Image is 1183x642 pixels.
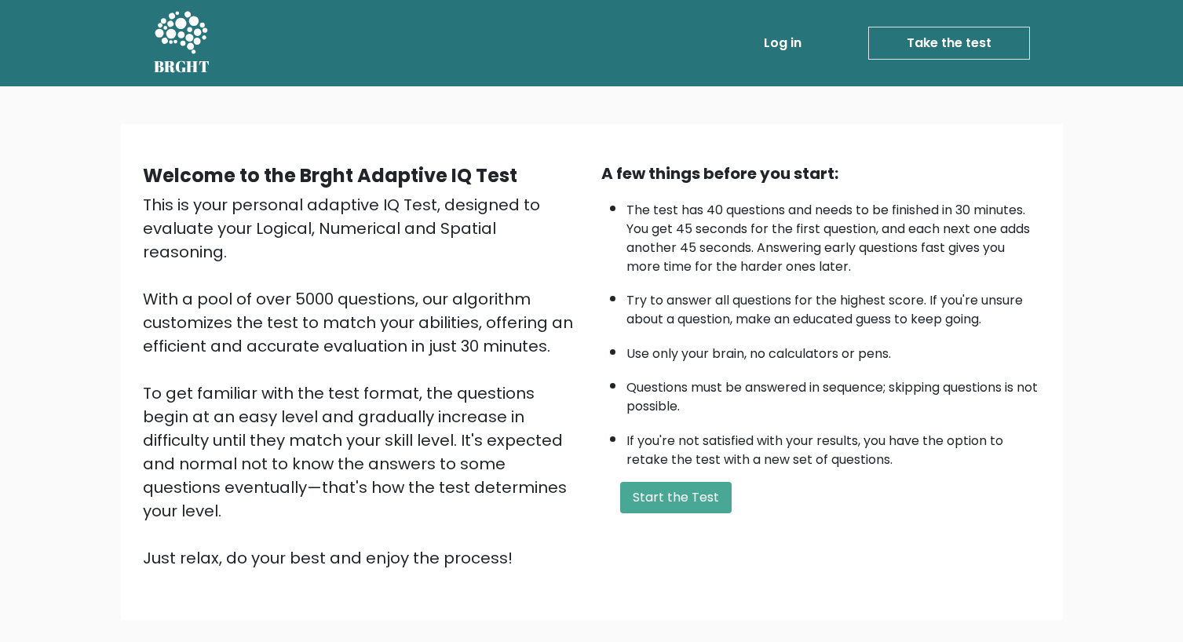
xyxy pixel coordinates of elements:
[626,283,1041,329] li: Try to answer all questions for the highest score. If you're unsure about a question, make an edu...
[868,27,1030,60] a: Take the test
[154,57,210,76] h5: BRGHT
[601,162,1041,185] div: A few things before you start:
[143,162,517,188] b: Welcome to the Brght Adaptive IQ Test
[626,370,1041,416] li: Questions must be answered in sequence; skipping questions is not possible.
[758,27,808,59] a: Log in
[143,193,582,570] div: This is your personal adaptive IQ Test, designed to evaluate your Logical, Numerical and Spatial ...
[620,482,732,513] button: Start the Test
[626,337,1041,363] li: Use only your brain, no calculators or pens.
[154,6,210,80] a: BRGHT
[626,193,1041,276] li: The test has 40 questions and needs to be finished in 30 minutes. You get 45 seconds for the firs...
[626,424,1041,469] li: If you're not satisfied with your results, you have the option to retake the test with a new set ...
